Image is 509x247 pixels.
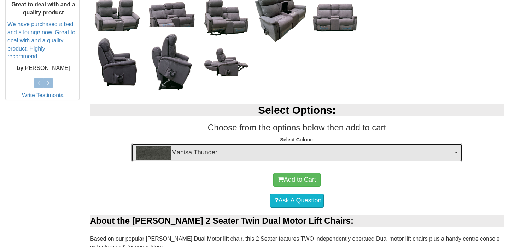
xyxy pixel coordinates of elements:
img: Manisa Thunder [136,146,171,160]
strong: Select Colour: [280,137,314,142]
p: [PERSON_NAME] [7,64,79,72]
b: by [17,65,23,71]
b: Great to deal with and a quality product [11,1,75,16]
b: Select Options: [258,104,336,116]
a: We have purchased a bed and a lounge now. Great to deal with and a quality product. Highly recomm... [7,21,75,59]
a: Write Testimonial [22,92,65,98]
button: Manisa ThunderManisa Thunder [131,143,462,162]
a: Ask A Question [270,194,323,208]
div: About the [PERSON_NAME] 2 Seater Twin Dual Motor Lift Chairs: [90,215,504,227]
h3: Choose from the options below then add to cart [90,123,504,132]
button: Add to Cart [273,173,321,187]
span: Manisa Thunder [136,146,453,160]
